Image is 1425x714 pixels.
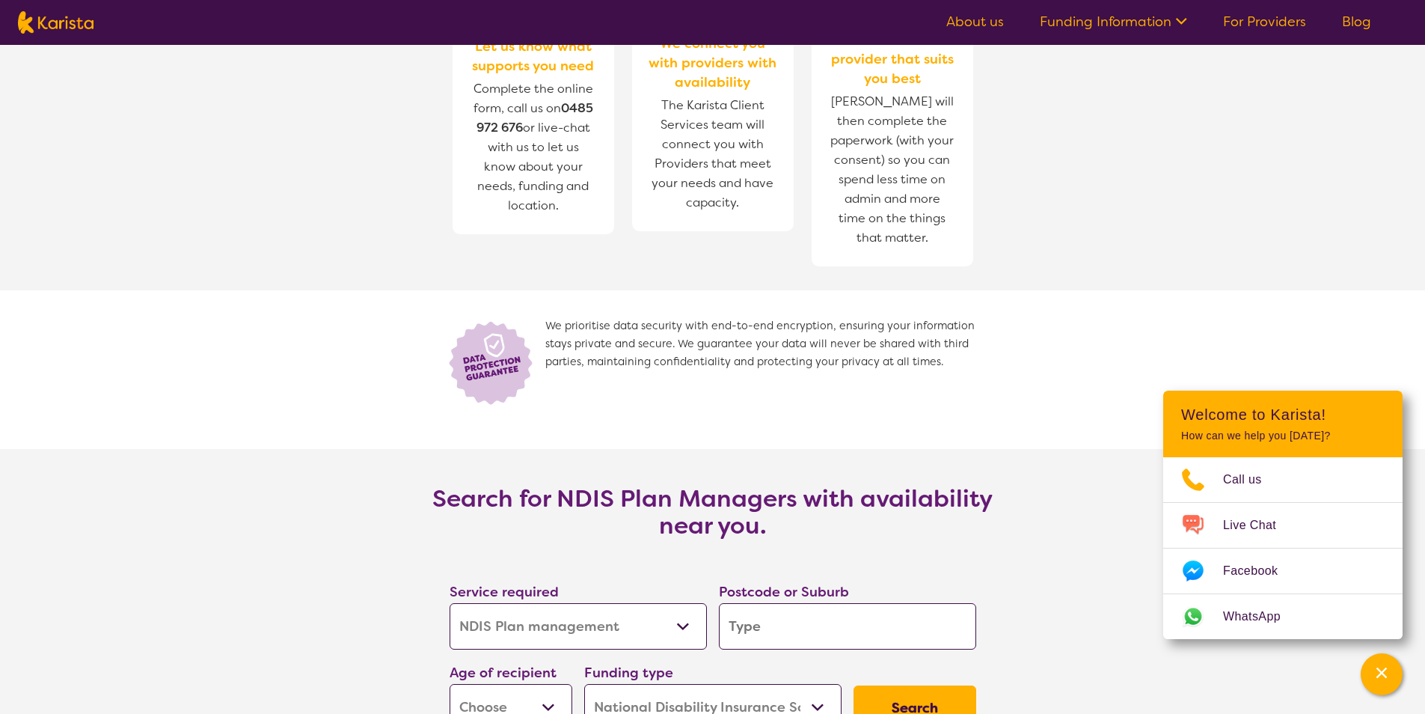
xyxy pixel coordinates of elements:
[647,34,779,92] span: We connect you with providers with availability
[1361,653,1403,695] button: Channel Menu
[1163,594,1403,639] a: Web link opens in a new tab.
[1342,13,1371,31] a: Blog
[1181,430,1385,442] p: How can we help you [DATE]?
[414,485,1012,539] h3: Search for NDIS Plan Managers with availability near you.
[1223,560,1296,582] span: Facebook
[474,81,593,213] span: Complete the online form, call us on or live-chat with us to let us know about your needs, fundin...
[450,583,559,601] label: Service required
[450,664,557,682] label: Age of recipient
[444,317,545,407] img: Lock icon
[468,37,599,76] span: Let us know what supports you need
[946,13,1004,31] a: About us
[719,603,976,650] input: Type
[647,92,779,216] span: The Karista Client Services team will connect you with Providers that meet your needs and have ca...
[584,664,673,682] label: Funding type
[1040,13,1187,31] a: Funding Information
[827,30,958,88] span: You choose the provider that suits you best
[1163,391,1403,639] div: Channel Menu
[1181,406,1385,424] h2: Welcome to Karista!
[1223,514,1294,537] span: Live Chat
[476,100,593,135] a: 0485 972 676
[719,583,849,601] label: Postcode or Suburb
[827,88,958,251] span: [PERSON_NAME] will then complete the paperwork (with your consent) so you can spend less time on ...
[1163,457,1403,639] ul: Choose channel
[545,317,982,407] span: We prioritise data security with end-to-end encryption, ensuring your information stays private a...
[18,11,94,34] img: Karista logo
[1223,469,1280,491] span: Call us
[1223,13,1306,31] a: For Providers
[1223,605,1299,628] span: WhatsApp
